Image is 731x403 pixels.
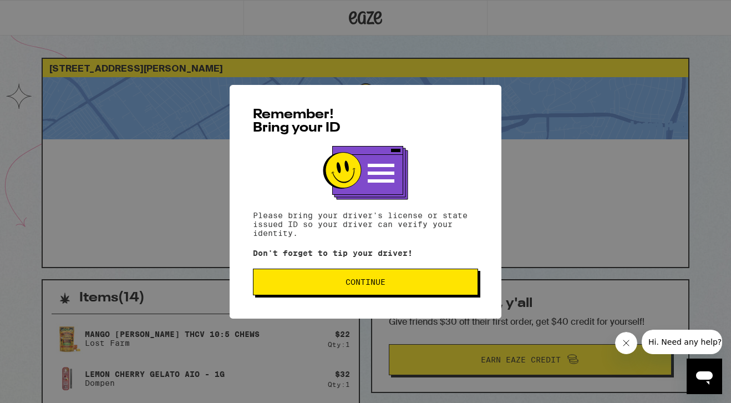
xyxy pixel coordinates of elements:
[253,211,478,238] p: Please bring your driver's license or state issued ID so your driver can verify your identity.
[346,278,385,286] span: Continue
[253,108,341,135] span: Remember! Bring your ID
[253,269,478,295] button: Continue
[615,332,637,354] iframe: Close message
[642,330,722,354] iframe: Message from company
[687,359,722,394] iframe: Button to launch messaging window
[253,249,478,258] p: Don't forget to tip your driver!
